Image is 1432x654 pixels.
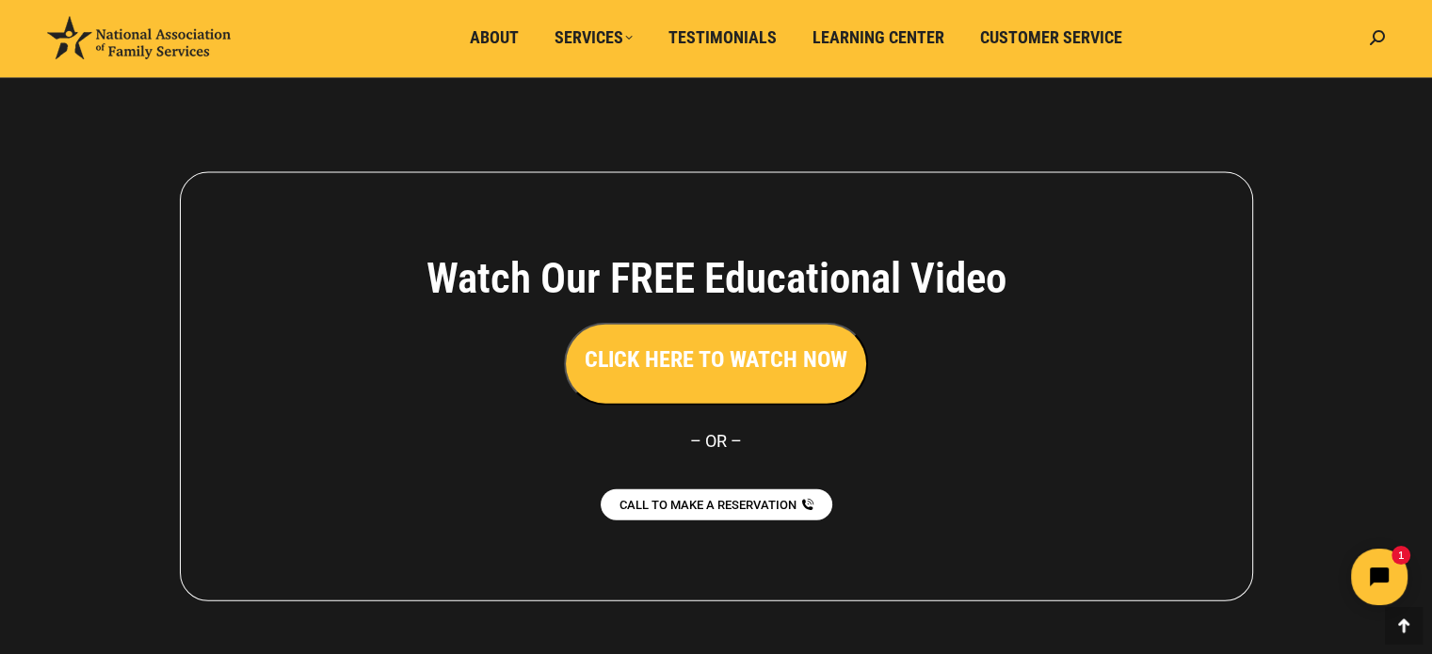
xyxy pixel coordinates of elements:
[690,431,742,451] span: – OR –
[813,27,944,48] span: Learning Center
[799,20,957,56] a: Learning Center
[585,343,847,375] h3: CLICK HERE TO WATCH NOW
[564,323,868,406] button: CLICK HERE TO WATCH NOW
[668,27,777,48] span: Testimonials
[564,351,868,371] a: CLICK HERE TO WATCH NOW
[619,499,796,511] span: CALL TO MAKE A RESERVATION
[1100,533,1424,621] iframe: Tidio Chat
[555,27,633,48] span: Services
[457,20,532,56] a: About
[967,20,1135,56] a: Customer Service
[655,20,790,56] a: Testimonials
[47,16,231,59] img: National Association of Family Services
[322,253,1111,304] h4: Watch Our FREE Educational Video
[980,27,1122,48] span: Customer Service
[470,27,519,48] span: About
[601,489,832,520] a: CALL TO MAKE A RESERVATION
